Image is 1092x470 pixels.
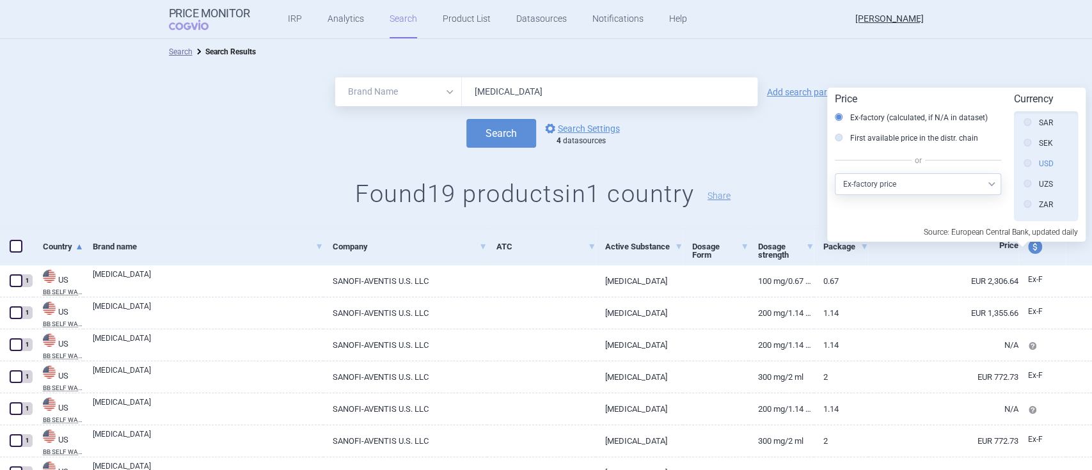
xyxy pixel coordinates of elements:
[323,265,487,297] a: SANOFI-AVENTIS U.S. LLC
[93,333,323,356] a: [MEDICAL_DATA]
[912,154,925,167] span: or
[814,297,868,329] a: 1.14
[1024,157,1054,170] label: USD
[748,425,814,457] a: 300 MG/2 ML
[596,265,683,297] a: [MEDICAL_DATA]
[496,231,596,262] a: ATC
[868,425,1018,457] a: EUR 772.73
[93,428,323,451] a: [MEDICAL_DATA]
[33,269,83,295] a: USUSBB SELF WACAWP UNIT
[1024,116,1053,129] label: SAR
[169,47,193,56] a: Search
[93,269,323,292] a: [MEDICAL_DATA]
[169,20,226,30] span: COGVIO
[43,289,83,295] abbr: BB SELF WACAWP UNIT — Free online database of Self Administered drugs provided by BuyandBill.com ...
[1028,435,1043,444] span: Ex-factory price
[868,329,1018,361] a: N/A
[596,425,683,457] a: [MEDICAL_DATA]
[767,88,844,97] a: Add search param?
[814,361,868,393] a: 2
[466,119,536,148] button: Search
[868,265,1018,297] a: EUR 2,306.64
[1018,302,1066,322] a: Ex-F
[169,45,193,58] li: Search
[33,428,83,455] a: USUSBB SELF WACAWP UNIT
[33,333,83,359] a: USUSBB SELF WACAWP UNIT
[708,191,731,200] button: Share
[557,136,561,145] strong: 4
[43,366,56,379] img: United States
[748,329,814,361] a: 200 MG/1.14 ML
[43,430,56,443] img: United States
[605,231,683,262] a: Active Substance
[814,265,868,297] a: 0.67
[43,398,56,411] img: United States
[323,393,487,425] a: SANOFI-AVENTIS U.S. LLC
[43,302,56,315] img: United States
[596,361,683,393] a: [MEDICAL_DATA]
[169,7,250,31] a: Price MonitorCOGVIO
[748,297,814,329] a: 200 MG/1.14 ML
[33,364,83,391] a: USUSBB SELF WACAWP UNIT
[1024,137,1053,150] label: SEK
[814,425,868,457] a: 2
[43,385,83,391] abbr: BB SELF WACAWP UNIT — Free online database of Self Administered drugs provided by BuyandBill.com ...
[1018,270,1066,290] a: Ex-F
[43,334,56,347] img: United States
[43,231,83,262] a: Country
[43,353,83,359] abbr: BB SELF WACAWP UNIT — Free online database of Self Administered drugs provided by BuyandBill.com ...
[835,93,857,105] strong: Price
[169,7,250,20] strong: Price Monitor
[748,265,814,297] a: 100 MG/0.67 ML
[835,111,988,124] label: Ex-factory (calculated, if N/A in dataset)
[93,231,323,262] a: Brand name
[43,417,83,423] abbr: BB SELF WACAWP UNIT — Free online database of Self Administered drugs provided by BuyandBill.com ...
[1014,93,1054,105] strong: Currency
[43,321,83,327] abbr: BB SELF WACAWP UNIT — Free online database of Self Administered drugs provided by BuyandBill.com ...
[835,221,1078,237] p: Source: European Central Bank, updated daily
[205,47,256,56] strong: Search Results
[758,231,814,270] a: Dosage strength
[1024,178,1053,191] label: UZS
[93,364,323,388] a: [MEDICAL_DATA]
[33,301,83,327] a: USUSBB SELF WACAWP UNIT
[835,132,978,145] label: First available price in the distr. chain
[333,231,487,262] a: Company
[323,329,487,361] a: SANOFI-AVENTIS U.S. LLC
[999,240,1018,250] span: Price
[823,231,868,262] a: Package
[21,402,33,415] div: 1
[193,45,256,58] li: Search Results
[868,297,1018,329] a: EUR 1,355.66
[21,306,33,319] div: 1
[21,434,33,447] div: 1
[21,274,33,287] div: 1
[814,393,868,425] a: 1.14
[323,425,487,457] a: SANOFI-AVENTIS U.S. LLC
[542,121,620,136] a: Search Settings
[21,370,33,383] div: 1
[596,329,683,361] a: [MEDICAL_DATA]
[323,361,487,393] a: SANOFI-AVENTIS U.S. LLC
[93,396,323,419] a: [MEDICAL_DATA]
[814,329,868,361] a: 1.14
[868,393,1018,425] a: N/A
[1028,371,1043,380] span: Ex-factory price
[596,297,683,329] a: [MEDICAL_DATA]
[692,231,748,270] a: Dosage Form
[748,361,814,393] a: 300 MG/2 ML
[1018,366,1066,386] a: Ex-F
[1028,307,1043,316] span: Ex-factory price
[748,393,814,425] a: 200 MG/1.14 ML
[323,297,487,329] a: SANOFI-AVENTIS U.S. LLC
[93,301,323,324] a: [MEDICAL_DATA]
[596,393,683,425] a: [MEDICAL_DATA]
[1024,198,1053,211] label: ZAR
[557,136,626,146] div: datasources
[33,396,83,423] a: USUSBB SELF WACAWP UNIT
[1028,275,1043,284] span: Ex-factory price
[43,449,83,455] abbr: BB SELF WACAWP UNIT — Free online database of Self Administered drugs provided by BuyandBill.com ...
[1018,430,1066,450] a: Ex-F
[21,338,33,351] div: 1
[868,361,1018,393] a: EUR 772.73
